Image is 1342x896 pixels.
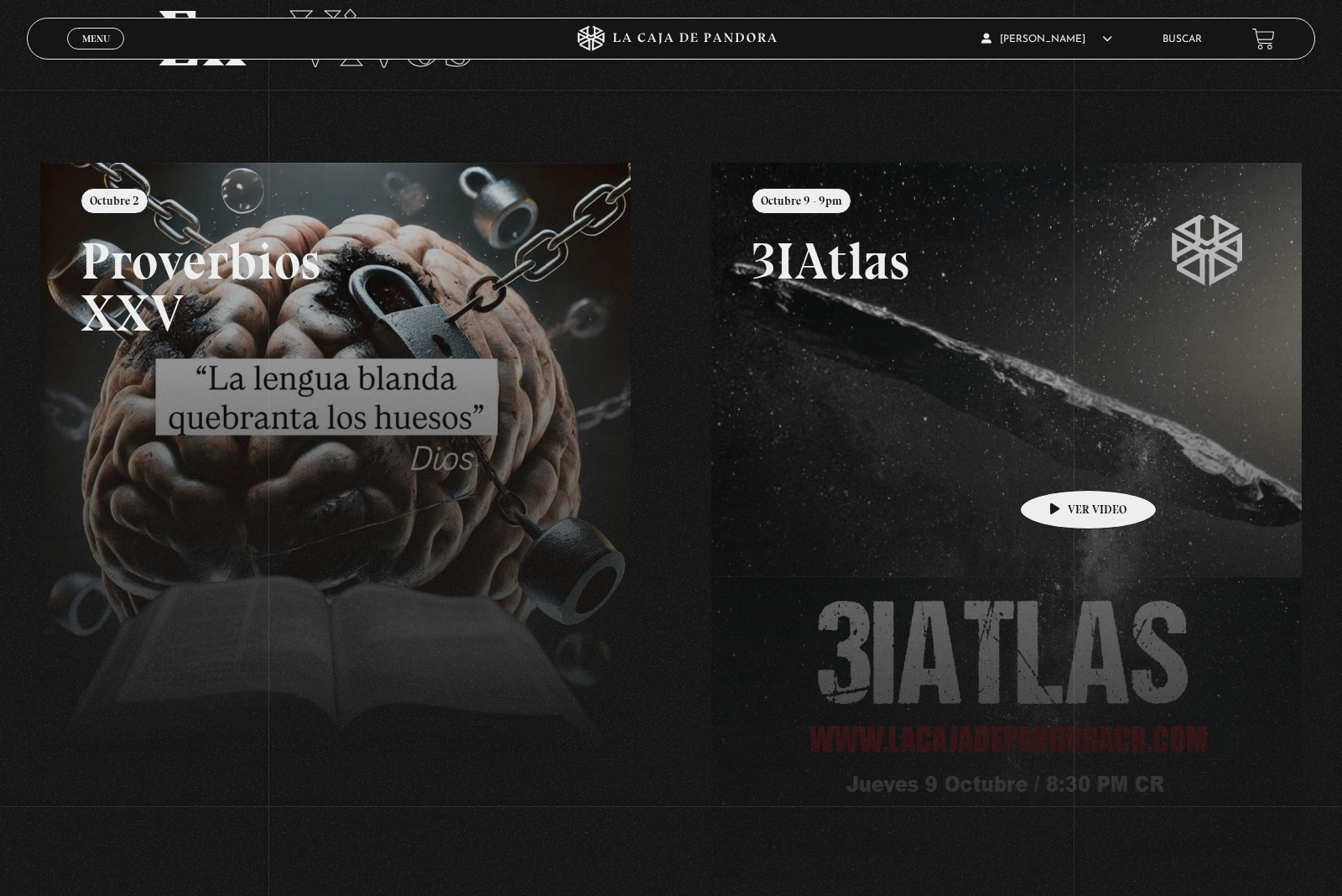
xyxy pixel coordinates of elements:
span: Menu [82,34,110,44]
span: [PERSON_NAME] [981,34,1112,44]
a: View your shopping cart [1252,28,1275,50]
span: Cerrar [76,48,116,60]
a: Buscar [1163,34,1202,44]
